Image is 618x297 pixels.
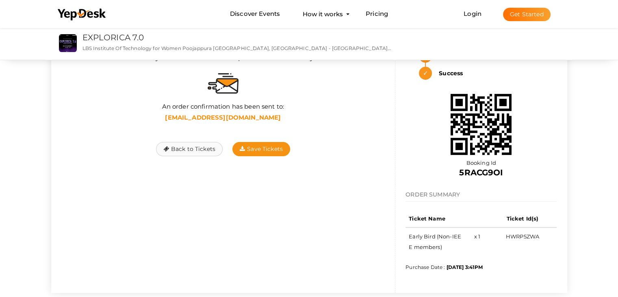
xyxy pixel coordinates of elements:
[409,233,461,250] span: Early Bird (Non-IEEE members)
[208,73,239,94] img: sent-email.svg
[230,7,280,22] a: Discover Events
[240,145,283,153] span: Save Tickets
[446,264,483,270] b: [DATE] 3:41PM
[466,227,488,256] td: x 1
[405,210,466,227] th: Ticket Name
[232,142,290,156] button: Save Tickets
[503,8,551,21] button: Get Started
[405,191,460,198] span: ORDER SUMMARY
[459,168,503,177] b: 5RACG9OI
[506,233,539,240] span: HWRP5ZWA
[165,114,281,121] b: [EMAIL_ADDRESS][DOMAIN_NAME]
[156,142,223,156] button: Back to Tickets
[488,210,557,227] th: Ticket Id(s)
[405,264,483,271] label: Purchase Date :
[440,84,522,165] img: 68a1aae046e0fb0001768e18
[464,10,481,17] a: Login
[366,7,388,22] a: Pricing
[82,33,144,42] a: EXPLORICA 7.0
[162,102,284,111] label: An order confirmation has been sent to:
[300,7,345,22] button: How it works
[59,34,77,52] img: DWJQ7IGG_small.jpeg
[434,67,557,80] strong: Success
[82,45,392,52] p: LBS Institute Of Technology for Women Poojappura [GEOGRAPHIC_DATA], [GEOGRAPHIC_DATA] - [GEOGRAPH...
[466,159,496,166] span: Booking Id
